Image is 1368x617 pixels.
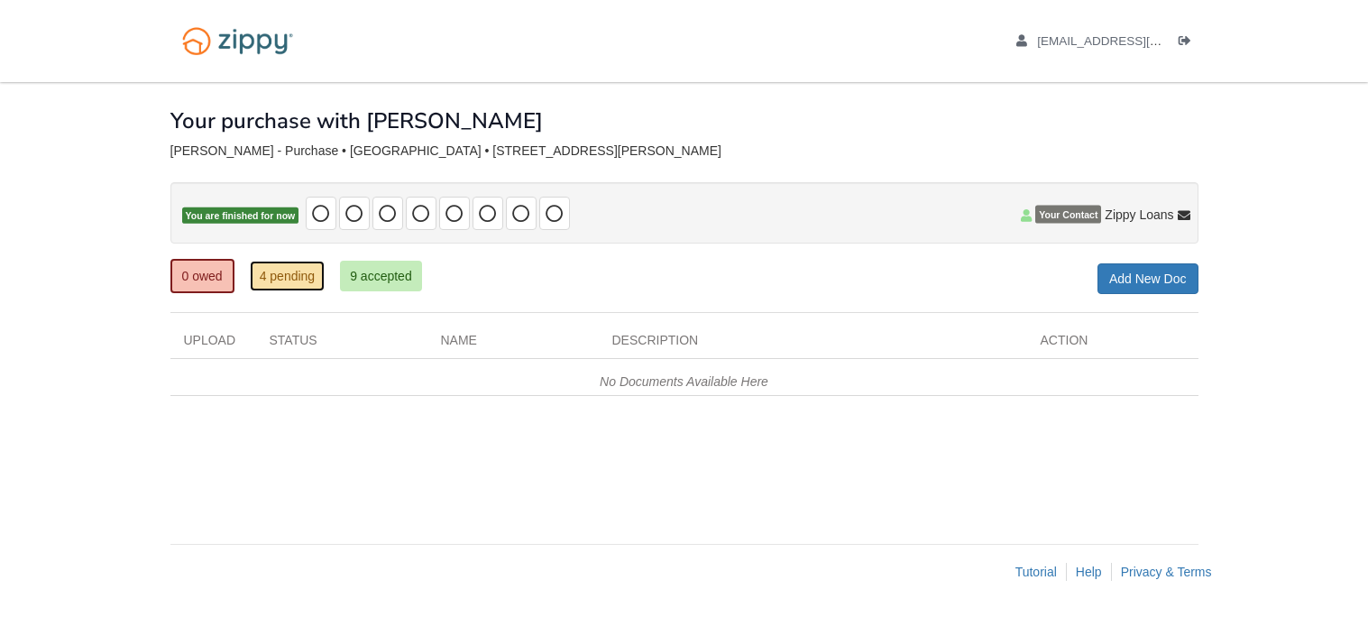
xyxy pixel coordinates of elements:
em: No Documents Available Here [600,374,768,389]
a: Help [1076,565,1102,579]
span: You are finished for now [182,207,299,225]
a: 9 accepted [340,261,422,291]
span: Zippy Loans [1105,206,1173,224]
div: Description [599,331,1027,358]
div: Name [427,331,599,358]
a: Add New Doc [1097,263,1198,294]
a: 0 owed [170,259,234,293]
a: Log out [1179,34,1198,52]
a: Tutorial [1015,565,1057,579]
a: 4 pending [250,261,326,291]
a: Privacy & Terms [1121,565,1212,579]
h1: Your purchase with [PERSON_NAME] [170,109,543,133]
span: cheyna.stone@yahoo.com [1037,34,1244,48]
a: edit profile [1016,34,1244,52]
img: Logo [170,18,305,64]
div: [PERSON_NAME] - Purchase • [GEOGRAPHIC_DATA] • [STREET_ADDRESS][PERSON_NAME] [170,143,1198,159]
div: Action [1027,331,1198,358]
div: Status [256,331,427,358]
div: Upload [170,331,256,358]
span: Your Contact [1035,206,1101,224]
